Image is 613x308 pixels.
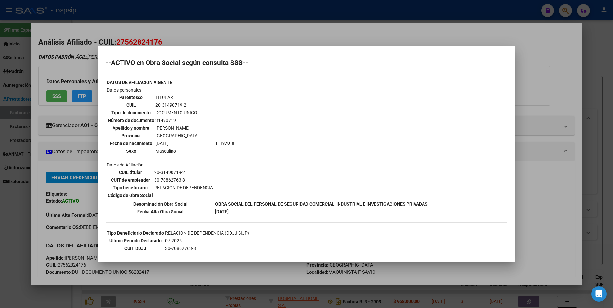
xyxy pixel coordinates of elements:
td: 30-70862763-8 [154,176,213,183]
h2: --ACTIVO en Obra Social según consulta SSS-- [106,60,507,66]
td: 31490719 [155,117,199,124]
td: Masculino [155,148,199,155]
td: 07-2025 [165,237,392,244]
th: Sexo [107,148,155,155]
td: Datos personales Datos de Afiliación [106,86,214,200]
td: 20-31490719-2 [155,101,199,109]
td: TITULAR [155,94,199,101]
b: OBRA SOCIAL DEL PERSONAL DE SEGURIDAD COMERCIAL, INDUSTRIAL E INVESTIGACIONES PRIVADAS [215,201,428,207]
b: 1-1970-8 [215,141,234,146]
td: 20-31490719-2 [154,169,213,176]
td: [GEOGRAPHIC_DATA] [155,132,199,139]
th: Obra Social DDJJ [106,253,164,260]
th: CUIT DDJJ [106,245,164,252]
th: Tipo Beneficiario Declarado [106,230,164,237]
td: 30-70862763-8 [165,245,392,252]
th: Tipo de documento [107,109,155,116]
th: Parentesco [107,94,155,101]
td: [PERSON_NAME] [155,125,199,132]
td: [DATE] [155,140,199,147]
th: Ultimo Período Declarado [106,237,164,244]
td: DOCUMENTO UNICO [155,109,199,116]
th: Código de Obra Social [107,192,153,199]
th: Tipo beneficiario [107,184,153,191]
td: 119708-OBRA SOCIAL DEL PERSONAL DE SEGURIDAD COMERCIAL, INDUSTRIAL E INVESTIGACIONES PRIVADAS [165,253,392,260]
th: Fecha Alta Obra Social [106,208,214,215]
th: Fecha de nacimiento [107,140,155,147]
div: Open Intercom Messenger [591,286,607,302]
th: Denominación Obra Social [106,200,214,207]
th: CUIT de empleador [107,176,153,183]
th: Apellido y nombre [107,125,155,132]
b: DATOS DE AFILIACION VIGENTE [107,80,172,85]
td: RELACION DE DEPENDENCIA (DDJJ SIJP) [165,230,392,237]
th: Número de documento [107,117,155,124]
td: RELACION DE DEPENDENCIA [154,184,213,191]
b: [DATE] [215,209,229,214]
th: CUIL titular [107,169,153,176]
th: Provincia [107,132,155,139]
th: CUIL [107,101,155,109]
